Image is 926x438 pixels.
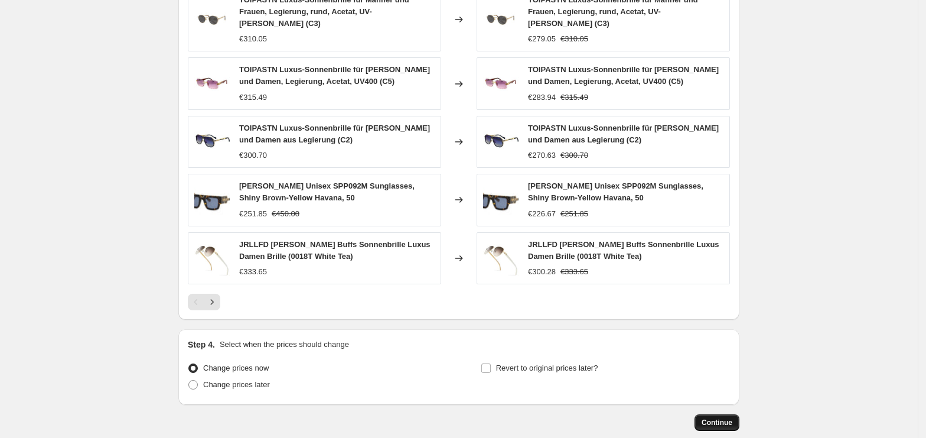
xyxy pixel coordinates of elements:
p: Select when the prices should change [220,339,349,351]
img: 516A3KOnE0L_80x.jpg [483,182,519,218]
span: TOIPASTN Luxus-Sonnenbrille für [PERSON_NAME] und Damen aus Legierung (C2) [528,124,719,144]
img: 31L5po6kVTL_80x.jpg [483,124,519,160]
div: €300.28 [528,266,556,278]
div: €283.94 [528,92,556,103]
span: [PERSON_NAME] Unisex SPP092M Sunglasses, Shiny Brown-Yellow Havana, 50 [239,181,415,202]
strike: €450.00 [272,208,299,220]
h2: Step 4. [188,339,215,351]
button: Continue [694,414,739,431]
button: Next [204,294,220,310]
strike: €300.70 [560,150,588,161]
div: €251.85 [239,208,267,220]
div: €300.70 [239,150,267,161]
span: Change prices later [203,380,270,389]
strike: €333.65 [560,266,588,278]
span: Revert to original prices later? [496,364,598,372]
span: JRLLFD [PERSON_NAME] Buffs Sonnenbrille Luxus Damen Brille (0018T White Tea) [528,240,719,261]
span: TOIPASTN Luxus-Sonnenbrille für [PERSON_NAME] und Damen aus Legierung (C2) [239,124,430,144]
img: 516A3KOnE0L_80x.jpg [194,182,230,218]
img: 31L5po6kVTL_80x.jpg [194,124,230,160]
img: 21hSKSPIaNL_80x.jpg [194,2,230,37]
div: €226.67 [528,208,556,220]
nav: Pagination [188,294,220,310]
div: €270.63 [528,150,556,161]
span: JRLLFD [PERSON_NAME] Buffs Sonnenbrille Luxus Damen Brille (0018T White Tea) [239,240,431,261]
span: TOIPASTN Luxus-Sonnenbrille für [PERSON_NAME] und Damen, Legierung, Acetat, UV400 (C5) [528,65,719,86]
div: €279.05 [528,33,556,45]
img: 311879vtKTL_80x.jpg [483,66,519,102]
span: [PERSON_NAME] Unisex SPP092M Sunglasses, Shiny Brown-Yellow Havana, 50 [528,181,703,202]
strike: €315.49 [560,92,588,103]
span: TOIPASTN Luxus-Sonnenbrille für [PERSON_NAME] und Damen, Legierung, Acetat, UV400 (C5) [239,65,430,86]
img: 31nsqaeOhjL_80x.jpg [483,241,519,276]
span: Change prices now [203,364,269,372]
strike: €251.85 [560,208,588,220]
strike: €310.05 [560,33,588,45]
img: 21hSKSPIaNL_80x.jpg [483,2,519,37]
div: €310.05 [239,33,267,45]
img: 311879vtKTL_80x.jpg [194,66,230,102]
span: Continue [702,418,732,427]
div: €333.65 [239,266,267,278]
div: €315.49 [239,92,267,103]
img: 31nsqaeOhjL_80x.jpg [194,241,230,276]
